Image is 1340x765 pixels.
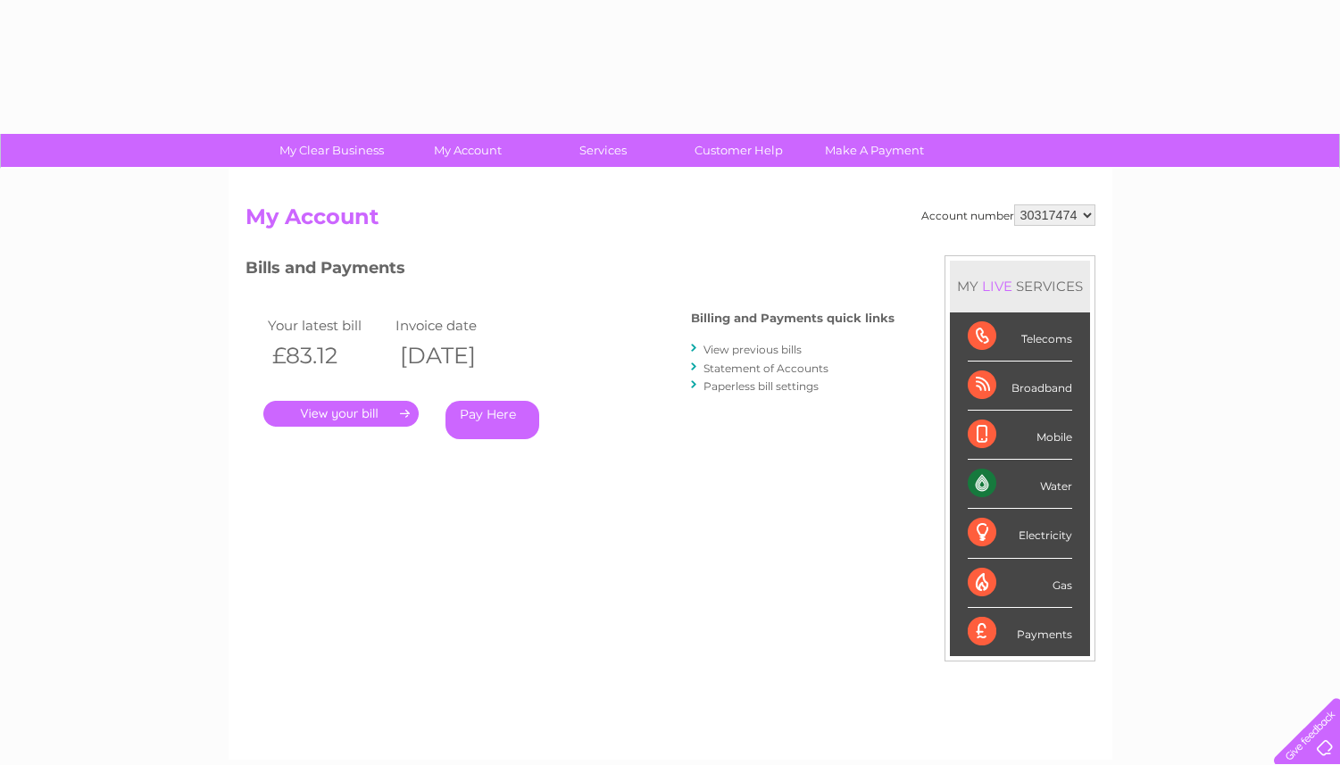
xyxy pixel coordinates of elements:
a: My Account [394,134,541,167]
div: Mobile [968,411,1072,460]
th: [DATE] [391,337,520,374]
a: . [263,401,419,427]
td: Your latest bill [263,313,392,337]
div: LIVE [978,278,1016,295]
div: Payments [968,608,1072,656]
a: Customer Help [665,134,812,167]
div: Broadband [968,362,1072,411]
h3: Bills and Payments [246,255,895,287]
a: Pay Here [445,401,539,439]
a: Paperless bill settings [703,379,819,393]
a: Make A Payment [801,134,948,167]
h4: Billing and Payments quick links [691,312,895,325]
h2: My Account [246,204,1095,238]
a: Statement of Accounts [703,362,828,375]
div: Water [968,460,1072,509]
div: Gas [968,559,1072,608]
a: Services [529,134,677,167]
div: Telecoms [968,312,1072,362]
th: £83.12 [263,337,392,374]
td: Invoice date [391,313,520,337]
div: MY SERVICES [950,261,1090,312]
a: My Clear Business [258,134,405,167]
a: View previous bills [703,343,802,356]
div: Account number [921,204,1095,226]
div: Electricity [968,509,1072,558]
